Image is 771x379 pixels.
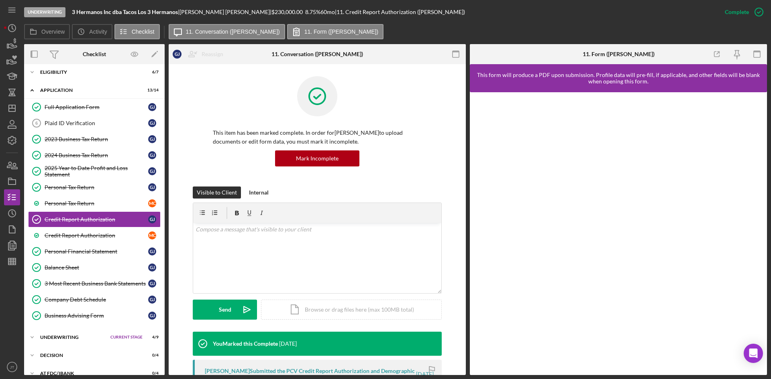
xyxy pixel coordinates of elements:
[40,88,139,93] div: Application
[114,24,160,39] button: Checklist
[28,276,161,292] a: 3 Most Recent Business Bank StatementsGJ
[305,9,320,15] div: 8.75 %
[335,9,465,15] div: | 11. Credit Report Authorization ([PERSON_NAME])
[45,184,148,191] div: Personal Tax Return
[45,136,148,142] div: 2023 Business Tax Return
[45,280,148,287] div: 3 Most Recent Business Bank Statements
[45,200,148,207] div: Personal Tax Return
[28,211,161,227] a: Credit Report AuthorizationGJ
[45,165,148,178] div: 2025 Year to Date Profit and Loss Statement
[202,46,223,62] div: Reassign
[169,24,285,39] button: 11. Conversation ([PERSON_NAME])
[28,147,161,163] a: 2024 Business Tax ReturnGJ
[144,371,159,376] div: 0 / 4
[45,152,148,158] div: 2024 Business Tax Return
[28,243,161,259] a: Personal Financial StatementGJ
[275,150,359,166] button: Mark Incomplete
[148,280,156,288] div: G J
[41,28,65,35] label: Overview
[72,8,178,15] b: 3 Hermanos Inc dba Tacos Los 3 Hermanos
[186,28,280,35] label: 11. Conversation ([PERSON_NAME])
[28,292,161,308] a: Company Debt ScheduleGJ
[40,353,139,358] div: Decision
[304,28,378,35] label: 11. Form ([PERSON_NAME])
[45,264,148,271] div: Balance Sheet
[28,259,161,276] a: Balance SheetGJ
[45,296,148,303] div: Company Debt Schedule
[148,183,156,191] div: G J
[148,199,156,207] div: M C
[110,335,143,340] span: Current Stage
[45,120,148,126] div: Plaid ID Verification
[45,312,148,319] div: Business Advising Form
[4,359,20,375] button: JT
[296,150,339,166] div: Mark Incomplete
[148,119,156,127] div: G J
[28,99,161,115] a: Full Application FormGJ
[28,163,161,179] a: 2025 Year to Date Profit and Loss StatementGJ
[287,24,383,39] button: 11. Form ([PERSON_NAME])
[148,151,156,159] div: G J
[169,46,231,62] button: GJReassign
[148,263,156,272] div: G J
[148,296,156,304] div: G J
[148,103,156,111] div: G J
[28,115,161,131] a: 6Plaid ID VerificationGJ
[219,300,231,320] div: Send
[148,215,156,223] div: G J
[40,70,139,75] div: Eligibility
[45,248,148,255] div: Personal Financial Statement
[144,353,159,358] div: 0 / 4
[132,28,155,35] label: Checklist
[744,344,763,363] div: Open Intercom Messenger
[148,135,156,143] div: G J
[197,186,237,199] div: Visible to Client
[83,51,106,57] div: Checklist
[28,131,161,147] a: 2023 Business Tax ReturnGJ
[28,227,161,243] a: Credit Report AuthorizationMC
[28,179,161,195] a: Personal Tax ReturnGJ
[144,70,159,75] div: 6 / 7
[45,104,148,110] div: Full Application Form
[416,371,434,377] time: 2025-08-13 18:34
[173,50,182,59] div: G J
[144,335,159,340] div: 4 / 9
[213,128,422,146] p: This item has been marked complete. In order for [PERSON_NAME] to upload documents or edit form d...
[28,308,161,324] a: Business Advising FormGJ
[35,121,38,126] tspan: 6
[148,312,156,320] div: G J
[45,232,148,239] div: Credit Report Authorization
[271,51,363,57] div: 11. Conversation ([PERSON_NAME])
[24,7,65,17] div: Underwriting
[148,167,156,175] div: G J
[193,300,257,320] button: Send
[249,186,269,199] div: Internal
[179,9,271,15] div: [PERSON_NAME] [PERSON_NAME] |
[148,231,156,239] div: M C
[213,340,278,347] div: You Marked this Complete
[40,371,139,376] div: At FDC/iBank
[72,9,179,15] div: |
[89,28,107,35] label: Activity
[72,24,112,39] button: Activity
[28,195,161,211] a: Personal Tax ReturnMC
[725,4,749,20] div: Complete
[271,9,305,15] div: $230,000.00
[279,340,297,347] time: 2025-08-13 22:13
[320,9,335,15] div: 60 mo
[245,186,273,199] button: Internal
[144,88,159,93] div: 13 / 14
[10,365,14,369] text: JT
[193,186,241,199] button: Visible to Client
[583,51,655,57] div: 11. Form ([PERSON_NAME])
[148,247,156,255] div: G J
[474,72,763,85] div: This form will produce a PDF upon submission. Profile data will pre-fill, if applicable, and othe...
[45,216,148,223] div: Credit Report Authorization
[40,335,106,340] div: Underwriting
[478,100,760,367] iframe: Lenderfit form
[24,24,70,39] button: Overview
[717,4,767,20] button: Complete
